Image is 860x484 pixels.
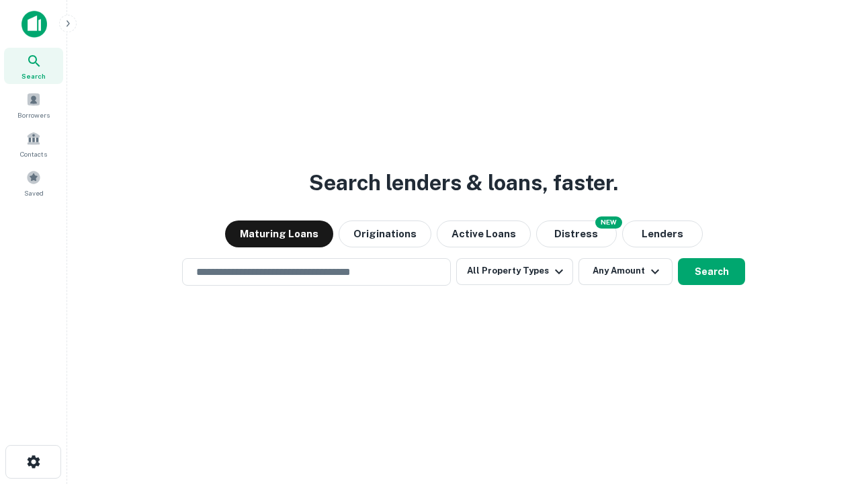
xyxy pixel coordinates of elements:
span: Contacts [20,149,47,159]
iframe: Chat Widget [793,376,860,441]
a: Borrowers [4,87,63,123]
button: Search distressed loans with lien and other non-mortgage details. [536,220,617,247]
span: Search [21,71,46,81]
a: Search [4,48,63,84]
span: Saved [24,188,44,198]
button: Originations [339,220,431,247]
button: Maturing Loans [225,220,333,247]
div: NEW [595,216,622,229]
h3: Search lenders & loans, faster. [309,167,618,199]
button: All Property Types [456,258,573,285]
button: Active Loans [437,220,531,247]
button: Search [678,258,745,285]
a: Contacts [4,126,63,162]
button: Any Amount [578,258,673,285]
img: capitalize-icon.png [21,11,47,38]
button: Lenders [622,220,703,247]
span: Borrowers [17,110,50,120]
a: Saved [4,165,63,201]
